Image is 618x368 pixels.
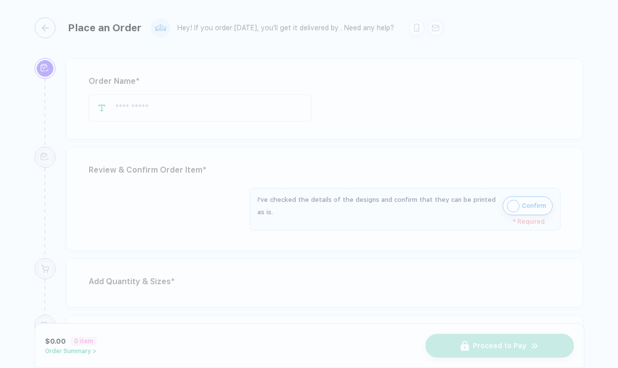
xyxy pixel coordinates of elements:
div: Order Name [89,73,561,89]
div: Add Quantity & Sizes [89,274,561,290]
img: icon [507,200,519,212]
button: Order Summary > [45,348,97,355]
div: * Required [257,218,545,225]
button: iconConfirm [503,196,553,215]
span: $0.00 [45,337,66,345]
div: Place an Order [68,22,142,34]
div: Hey! If you order [DATE], you'll get it delivered by . Need any help? [177,24,394,32]
span: Confirm [522,198,546,214]
div: Review & Confirm Order Item [89,162,561,178]
div: I've checked the details of the designs and confirm that they can be printed as is. [257,193,498,218]
img: user profile [152,19,169,37]
span: 0 item [71,337,97,346]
